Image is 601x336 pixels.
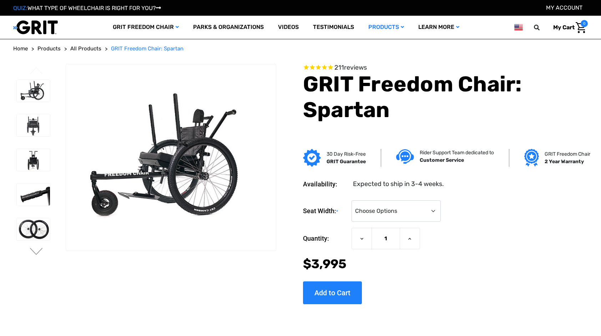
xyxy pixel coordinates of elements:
[411,16,466,39] a: Learn More
[17,114,50,136] img: GRIT Freedom Chair: Spartan
[420,157,464,163] strong: Customer Service
[545,150,590,158] p: GRIT Freedom Chair
[546,4,582,11] a: Account
[13,45,28,53] a: Home
[29,248,44,256] button: Go to slide 2 of 4
[66,87,276,227] img: GRIT Freedom Chair: Spartan
[303,281,362,304] input: Add to Cart
[70,45,101,52] span: All Products
[303,64,588,72] span: Rated 4.6 out of 5 stars 211 reviews
[353,179,444,189] dd: Expected to ship in 3-4 weeks.
[537,20,548,35] input: Search
[37,45,61,52] span: Products
[17,218,50,240] img: GRIT Freedom Chair: Spartan
[70,45,101,53] a: All Products
[29,67,44,76] button: Go to slide 4 of 4
[334,64,367,71] span: 211 reviews
[106,16,186,39] a: GRIT Freedom Chair
[13,45,28,52] span: Home
[327,159,366,165] strong: GRIT Guarantee
[327,150,366,158] p: 30 Day Risk-Free
[37,45,61,53] a: Products
[303,149,321,167] img: GRIT Guarantee
[420,149,494,156] p: Rider Support Team dedicated to
[303,256,347,271] span: $3,995
[13,5,27,11] span: QUIZ:
[553,24,575,31] span: My Cart
[13,45,588,53] nav: Breadcrumb
[514,23,523,32] img: us.png
[361,16,411,39] a: Products
[344,64,367,71] span: reviews
[581,20,588,27] span: 0
[17,80,50,102] img: GRIT Freedom Chair: Spartan
[17,184,50,206] img: GRIT Freedom Chair: Spartan
[13,5,161,11] a: QUIZ:WHAT TYPE OF WHEELCHAIR IS RIGHT FOR YOU?
[548,20,588,35] a: Cart with 0 items
[545,159,584,165] strong: 2 Year Warranty
[303,200,348,222] label: Seat Width:
[271,16,306,39] a: Videos
[303,179,348,189] dt: Availability:
[396,149,414,164] img: Customer service
[306,16,361,39] a: Testimonials
[186,16,271,39] a: Parks & Organizations
[17,149,50,171] img: GRIT Freedom Chair: Spartan
[13,20,58,35] img: GRIT All-Terrain Wheelchair and Mobility Equipment
[111,45,183,52] span: GRIT Freedom Chair: Spartan
[524,149,539,167] img: Grit freedom
[303,71,588,123] h1: GRIT Freedom Chair: Spartan
[111,45,183,53] a: GRIT Freedom Chair: Spartan
[303,228,348,249] label: Quantity:
[576,22,586,33] img: Cart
